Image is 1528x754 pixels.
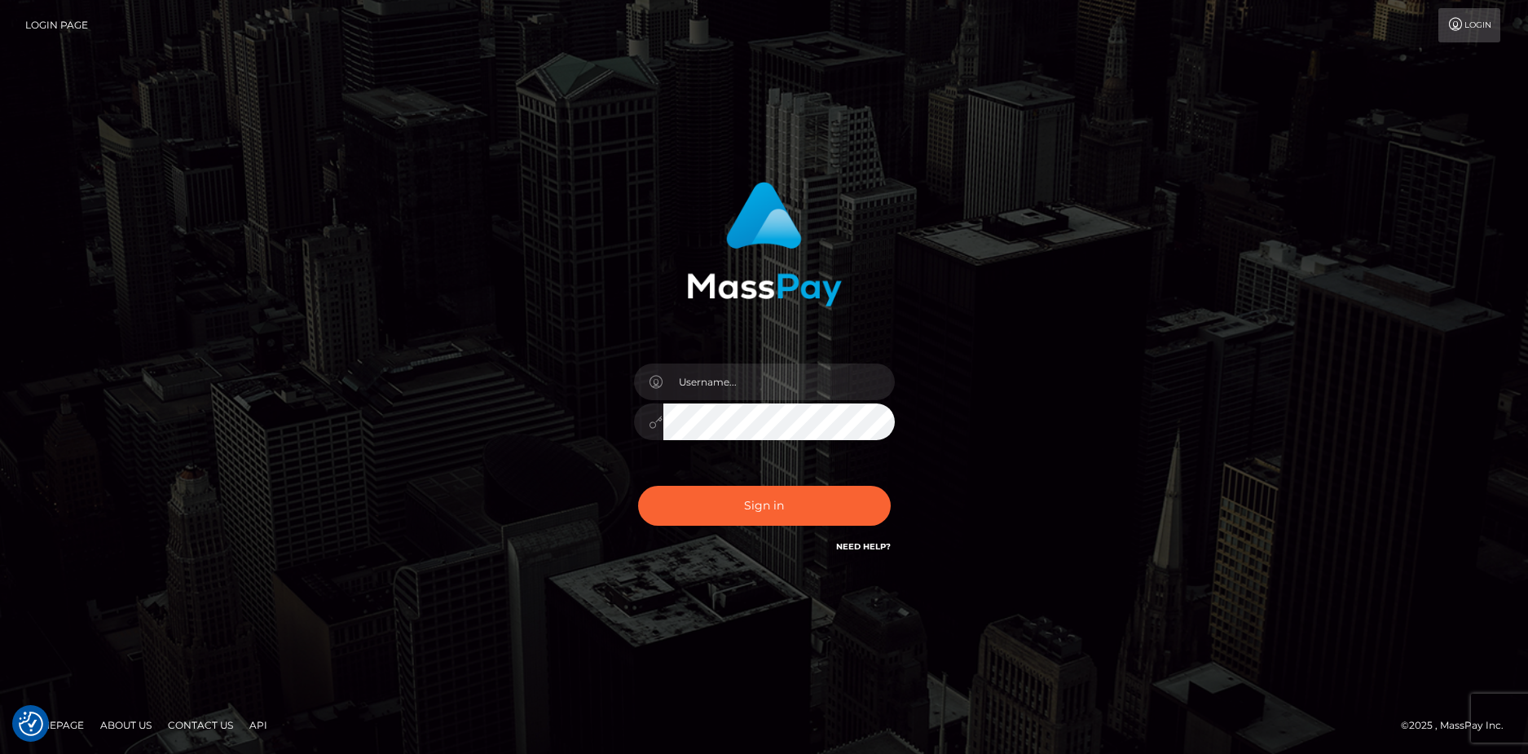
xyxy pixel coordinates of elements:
[25,8,88,42] a: Login Page
[18,712,90,738] a: Homepage
[836,541,891,552] a: Need Help?
[19,712,43,736] img: Revisit consent button
[243,712,274,738] a: API
[161,712,240,738] a: Contact Us
[638,486,891,526] button: Sign in
[663,364,895,400] input: Username...
[1438,8,1500,42] a: Login
[94,712,158,738] a: About Us
[687,182,842,306] img: MassPay Login
[19,712,43,736] button: Consent Preferences
[1401,717,1516,734] div: © 2025 , MassPay Inc.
